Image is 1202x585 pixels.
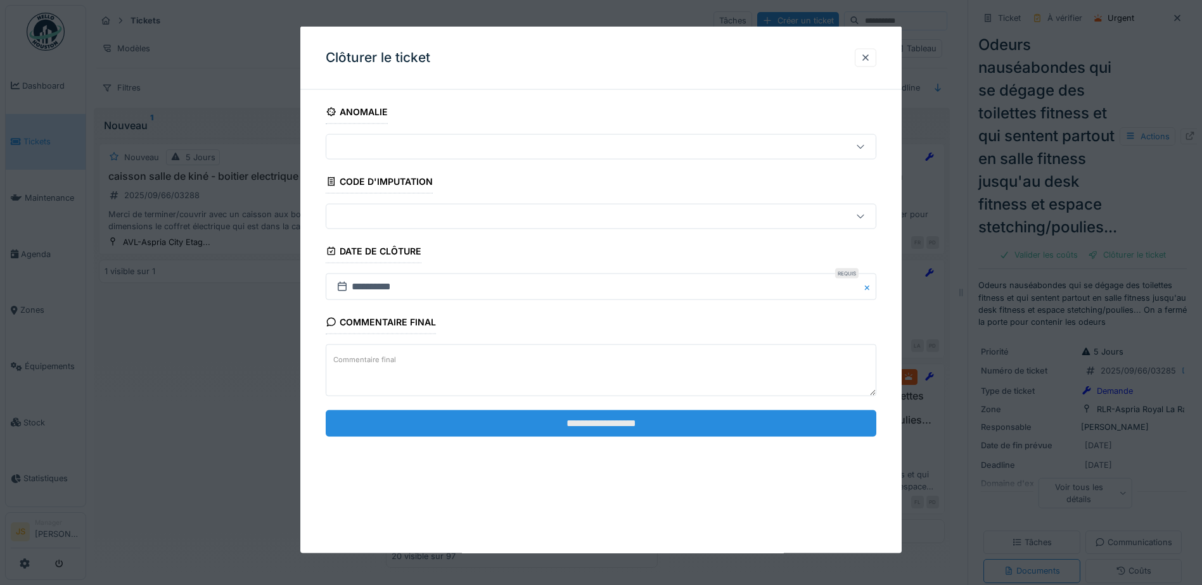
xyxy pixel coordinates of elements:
div: Code d'imputation [326,172,433,194]
div: Date de clôture [326,242,421,263]
button: Close [862,274,876,300]
div: Requis [835,268,859,279]
div: Commentaire final [326,313,436,334]
label: Commentaire final [331,351,399,367]
div: Anomalie [326,103,388,124]
h3: Clôturer le ticket [326,50,430,66]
